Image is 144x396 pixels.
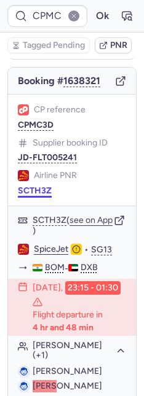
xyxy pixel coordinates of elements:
[33,322,94,333] time: 4 hr and 48 min
[33,366,102,376] span: [PERSON_NAME]
[7,5,87,27] input: PNR Reference
[23,41,85,50] span: Tagged Pending
[81,262,98,273] span: DXB
[18,244,29,255] figure: SG airline logo
[18,153,77,163] button: JD-FLT005241
[110,41,127,50] span: PNR
[34,171,77,181] span: Airline PNR
[33,381,102,391] span: [PERSON_NAME]
[7,37,90,53] button: Tagged Pending
[18,170,29,181] figure: SG airline logo
[18,120,54,130] button: CPMC3D
[18,104,29,115] figure: 1L airline logo
[34,105,86,115] span: CP reference
[33,215,126,237] div: ( )
[45,262,65,273] span: BOM
[33,341,126,360] button: [PERSON_NAME] (+1)
[18,76,100,87] span: Booking #
[95,37,132,53] button: PNR
[33,262,126,274] div: -
[65,281,121,295] time: 23:15 - 01:30
[70,215,113,225] button: see on App
[18,186,52,196] button: SCTH3Z
[63,76,100,87] button: 1638321
[33,281,126,307] div: [DATE],
[33,215,66,226] button: SCTH3Z
[33,309,126,333] p: Flight departure in
[34,244,126,255] div: •
[91,244,112,255] button: SG13
[92,6,112,26] button: Ok
[33,138,108,148] span: Supplier booking ID
[34,244,68,255] a: SpiceJet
